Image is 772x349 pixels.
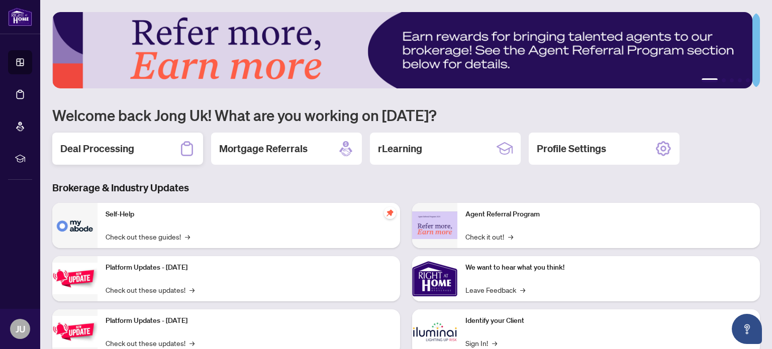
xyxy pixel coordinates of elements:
[189,337,195,348] span: →
[412,256,457,301] img: We want to hear what you think!
[465,231,513,242] a: Check it out!→
[412,211,457,239] img: Agent Referral Program
[52,12,752,88] img: Slide 0
[465,284,525,295] a: Leave Feedback→
[52,181,760,195] h3: Brokerage & Industry Updates
[492,337,497,348] span: →
[746,78,750,82] button: 5
[384,207,396,219] span: pushpin
[185,231,190,242] span: →
[378,142,422,156] h2: rLearning
[732,314,762,344] button: Open asap
[106,231,190,242] a: Check out these guides!→
[16,322,25,336] span: JU
[520,284,525,295] span: →
[738,78,742,82] button: 4
[189,284,195,295] span: →
[60,142,134,156] h2: Deal Processing
[52,316,98,347] img: Platform Updates - July 8, 2025
[106,209,392,220] p: Self-Help
[106,262,392,273] p: Platform Updates - [DATE]
[465,315,752,326] p: Identify your Client
[508,231,513,242] span: →
[730,78,734,82] button: 3
[537,142,606,156] h2: Profile Settings
[106,284,195,295] a: Check out these updates!→
[702,78,718,82] button: 1
[52,263,98,294] img: Platform Updates - July 21, 2025
[106,337,195,348] a: Check out these updates!→
[465,337,497,348] a: Sign In!→
[465,209,752,220] p: Agent Referral Program
[219,142,308,156] h2: Mortgage Referrals
[8,8,32,26] img: logo
[106,315,392,326] p: Platform Updates - [DATE]
[722,78,726,82] button: 2
[52,105,760,125] h1: Welcome back Jong Uk! What are you working on [DATE]?
[465,262,752,273] p: We want to hear what you think!
[52,203,98,248] img: Self-Help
